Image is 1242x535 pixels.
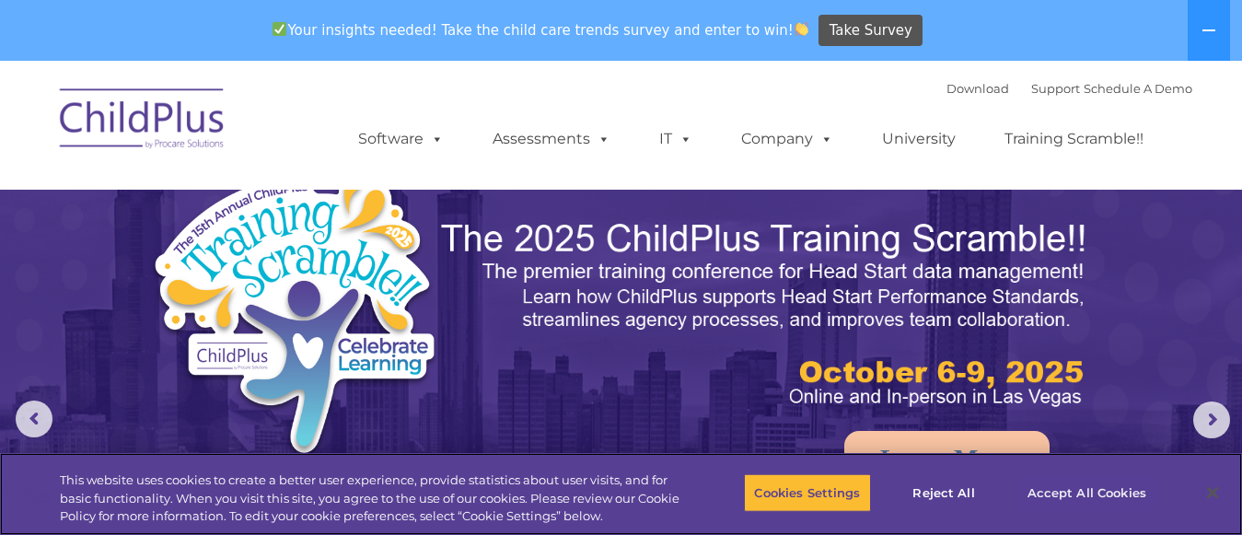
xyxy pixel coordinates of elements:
[744,473,870,512] button: Cookies Settings
[474,121,629,157] a: Assessments
[265,12,817,48] span: Your insights needed! Take the child care trends survey and enter to win!
[864,121,974,157] a: University
[1031,81,1080,96] a: Support
[818,15,923,47] a: Take Survey
[887,473,1002,512] button: Reject All
[830,15,912,47] span: Take Survey
[273,22,286,36] img: ✅
[1192,472,1233,513] button: Close
[256,197,334,211] span: Phone number
[946,81,1009,96] a: Download
[795,22,808,36] img: 👏
[723,121,852,157] a: Company
[60,471,683,526] div: This website uses cookies to create a better user experience, provide statistics about user visit...
[844,431,1050,486] a: Learn More
[51,76,235,168] img: ChildPlus by Procare Solutions
[1084,81,1192,96] a: Schedule A Demo
[256,122,312,135] span: Last name
[641,121,711,157] a: IT
[1017,473,1156,512] button: Accept All Cookies
[340,121,462,157] a: Software
[946,81,1192,96] font: |
[986,121,1162,157] a: Training Scramble!!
